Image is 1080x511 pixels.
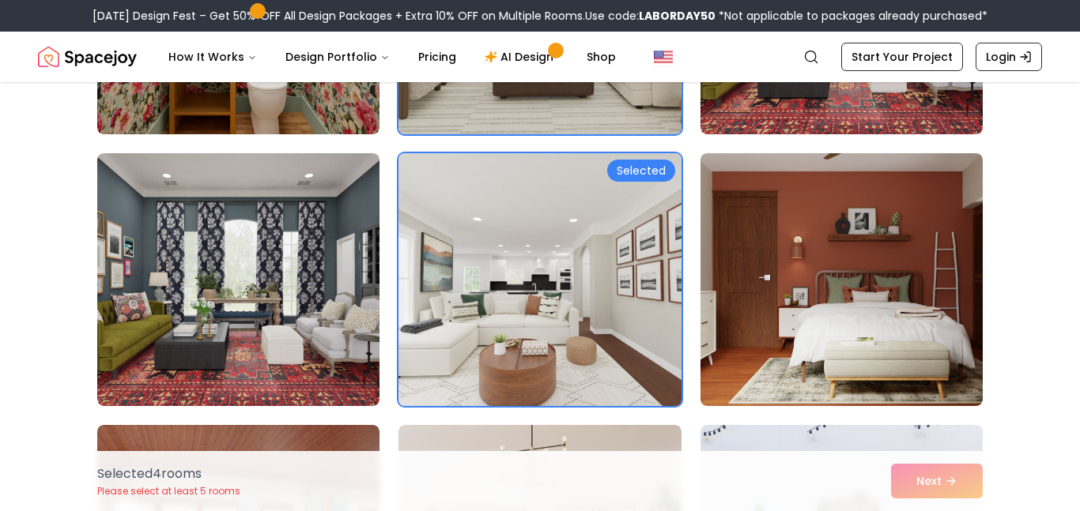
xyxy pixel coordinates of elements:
[639,8,716,24] b: LABORDAY50
[607,160,675,182] div: Selected
[841,43,963,71] a: Start Your Project
[406,41,469,73] a: Pricing
[156,41,629,73] nav: Main
[716,8,987,24] span: *Not applicable to packages already purchased*
[97,464,240,483] p: Selected 4 room s
[273,41,402,73] button: Design Portfolio
[700,153,983,406] img: Room room-6
[574,41,629,73] a: Shop
[156,41,270,73] button: How It Works
[585,8,716,24] span: Use code:
[38,41,137,73] a: Spacejoy
[97,485,240,498] p: Please select at least 5 rooms
[472,41,571,73] a: AI Design
[38,32,1042,82] nav: Global
[976,43,1042,71] a: Login
[97,153,380,406] img: Room room-4
[391,147,688,412] img: Room room-5
[654,47,673,66] img: United States
[93,8,987,24] div: [DATE] Design Fest – Get 50% OFF All Design Packages + Extra 10% OFF on Multiple Rooms.
[38,41,137,73] img: Spacejoy Logo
